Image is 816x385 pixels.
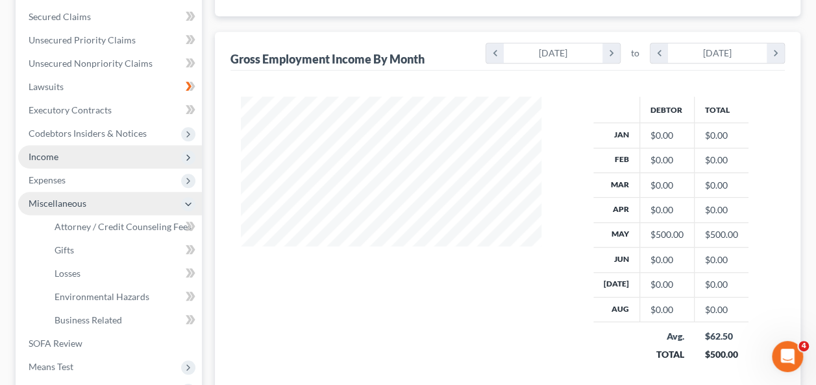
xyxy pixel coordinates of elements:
[18,75,202,99] a: Lawsuits
[44,215,202,239] a: Attorney / Credit Counseling Fees
[29,338,82,349] span: SOFA Review
[593,297,640,322] th: Aug
[55,221,192,232] span: Attorney / Credit Counseling Fees
[44,285,202,309] a: Environmental Hazards
[29,58,153,69] span: Unsecured Nonpriority Claims
[650,179,684,192] div: $0.00
[704,330,738,343] div: $62.50
[694,172,748,197] td: $0.00
[29,104,112,115] span: Executory Contracts
[486,43,504,63] i: chevron_left
[593,272,640,297] th: [DATE]
[650,43,668,63] i: chevron_left
[18,5,202,29] a: Secured Claims
[639,97,694,122] th: Debtor
[55,314,122,325] span: Business Related
[18,332,202,355] a: SOFA Review
[18,99,202,122] a: Executory Contracts
[631,47,639,60] span: to
[29,11,91,22] span: Secured Claims
[29,81,64,92] span: Lawsuits
[650,253,684,266] div: $0.00
[29,361,73,372] span: Means Test
[593,222,640,247] th: May
[650,303,684,316] div: $0.00
[55,244,74,255] span: Gifts
[602,43,620,63] i: chevron_right
[44,262,202,285] a: Losses
[694,272,748,297] td: $0.00
[798,341,809,351] span: 4
[230,51,425,67] div: Gross Employment Income By Month
[29,151,58,162] span: Income
[772,341,803,372] iframe: Intercom live chat
[694,123,748,148] td: $0.00
[694,297,748,322] td: $0.00
[704,348,738,361] div: $500.00
[694,148,748,172] td: $0.00
[593,198,640,222] th: Apr
[44,239,202,262] a: Gifts
[767,43,784,63] i: chevron_right
[593,123,640,148] th: Jan
[593,248,640,272] th: Jun
[694,222,748,247] td: $500.00
[29,174,66,185] span: Expenses
[650,330,684,343] div: Avg.
[650,348,684,361] div: TOTAL
[650,129,684,142] div: $0.00
[44,309,202,332] a: Business Related
[650,204,684,216] div: $0.00
[18,29,202,52] a: Unsecured Priority Claims
[694,248,748,272] td: $0.00
[55,268,80,279] span: Losses
[29,198,86,209] span: Miscellaneous
[694,97,748,122] th: Total
[504,43,603,63] div: [DATE]
[694,198,748,222] td: $0.00
[650,228,684,241] div: $500.00
[29,34,136,45] span: Unsecured Priority Claims
[29,128,147,139] span: Codebtors Insiders & Notices
[593,148,640,172] th: Feb
[18,52,202,75] a: Unsecured Nonpriority Claims
[650,278,684,291] div: $0.00
[593,172,640,197] th: Mar
[55,291,149,302] span: Environmental Hazards
[668,43,767,63] div: [DATE]
[650,154,684,167] div: $0.00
